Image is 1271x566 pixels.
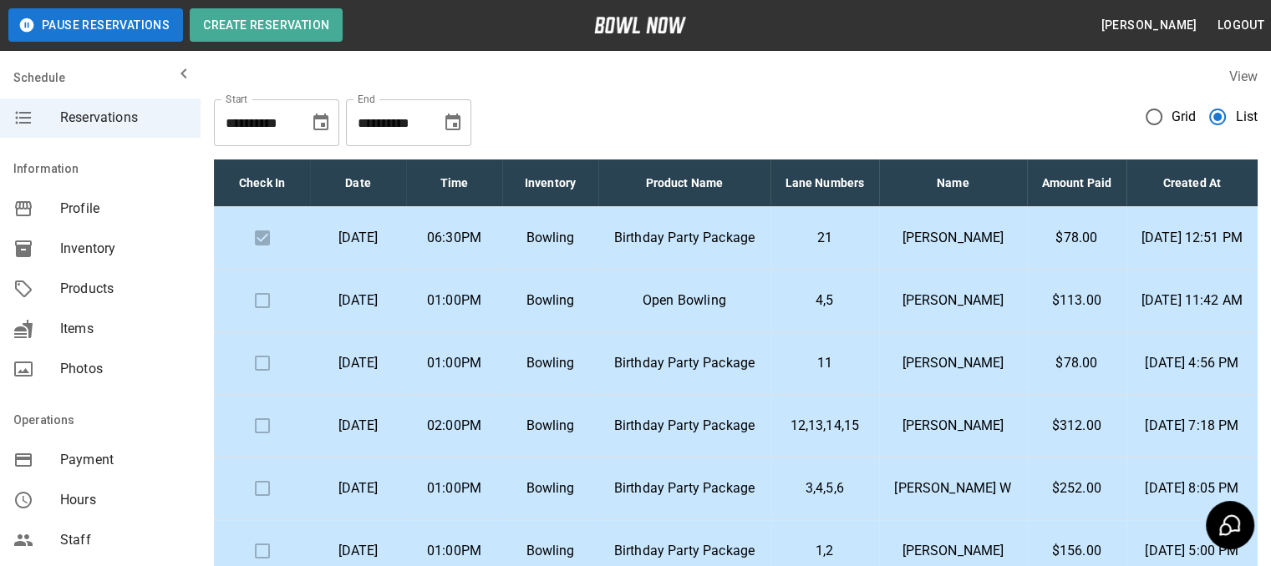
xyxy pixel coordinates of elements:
p: [DATE] 5:00 PM [1140,541,1244,561]
p: 01:00PM [419,353,489,373]
th: Lane Numbers [770,159,879,207]
p: [PERSON_NAME] [892,291,1014,311]
label: View [1228,68,1258,84]
p: Bowling [516,416,585,436]
p: Bowling [516,228,585,248]
p: Birthday Party Package [612,353,757,373]
p: $312.00 [1040,416,1113,436]
p: 3,4,5,6 [784,478,866,498]
p: $113.00 [1040,291,1113,311]
span: Products [60,279,187,299]
p: 4,5 [784,291,866,311]
p: [DATE] [323,541,393,561]
p: 21 [784,228,866,248]
button: Pause Reservations [8,8,183,42]
th: Product Name [598,159,770,207]
p: Birthday Party Package [612,228,757,248]
p: [DATE] 4:56 PM [1140,353,1244,373]
p: [DATE] [323,228,393,248]
p: 01:00PM [419,541,489,561]
p: 1,2 [784,541,866,561]
p: [PERSON_NAME] W [892,478,1014,498]
p: 02:00PM [419,416,489,436]
p: [PERSON_NAME] [892,541,1014,561]
p: 06:30PM [419,228,489,248]
p: Birthday Party Package [612,416,757,436]
p: [PERSON_NAME] [892,416,1014,436]
p: [DATE] 11:42 AM [1140,291,1244,311]
p: 01:00PM [419,291,489,311]
p: [DATE] [323,416,393,436]
p: $252.00 [1040,478,1113,498]
button: Logout [1211,10,1271,41]
span: Inventory [60,239,187,259]
p: [PERSON_NAME] [892,353,1014,373]
th: Amount Paid [1027,159,1126,207]
p: 11 [784,353,866,373]
p: [DATE] 7:18 PM [1140,416,1244,436]
p: Open Bowling [612,291,757,311]
button: Choose date, selected date is Nov 10, 2025 [436,106,470,139]
span: Reservations [60,108,187,128]
button: Choose date, selected date is Oct 10, 2025 [304,106,338,139]
span: Staff [60,530,187,550]
p: [DATE] [323,478,393,498]
img: logo [594,17,686,33]
p: [DATE] [323,353,393,373]
span: Payment [60,450,187,470]
p: 12,13,14,15 [784,416,866,436]
th: Name [879,159,1027,207]
p: Bowling [516,541,585,561]
p: [DATE] [323,291,393,311]
p: Bowling [516,291,585,311]
p: [PERSON_NAME] [892,228,1014,248]
p: $156.00 [1040,541,1113,561]
th: Created At [1126,159,1258,207]
p: 01:00PM [419,478,489,498]
span: Profile [60,199,187,219]
th: Check In [214,159,310,207]
th: Time [406,159,502,207]
span: List [1235,107,1258,127]
th: Date [310,159,406,207]
p: $78.00 [1040,228,1113,248]
p: Birthday Party Package [612,541,757,561]
p: $78.00 [1040,353,1113,373]
span: Photos [60,359,187,379]
p: [DATE] 12:51 PM [1140,228,1244,248]
p: Bowling [516,478,585,498]
p: Birthday Party Package [612,478,757,498]
button: Create Reservation [190,8,343,42]
span: Items [60,319,187,339]
p: Bowling [516,353,585,373]
span: Hours [60,490,187,510]
th: Inventory [502,159,598,207]
p: [DATE] 8:05 PM [1140,478,1244,498]
button: [PERSON_NAME] [1094,10,1203,41]
span: Grid [1172,107,1197,127]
